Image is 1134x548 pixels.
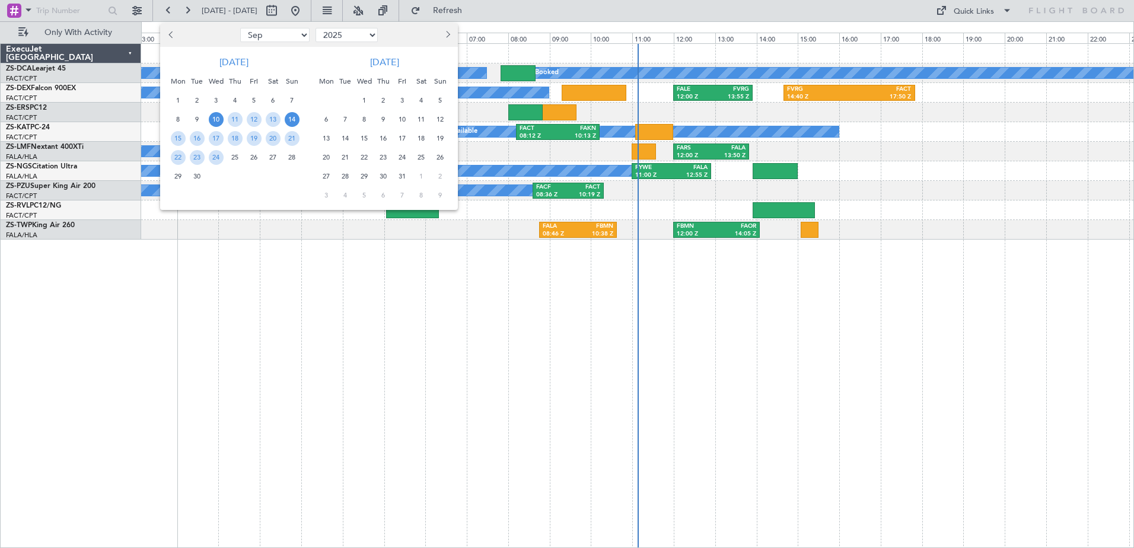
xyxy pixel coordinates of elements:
span: 14 [338,131,353,146]
span: 13 [319,131,334,146]
span: 21 [285,131,300,146]
div: Sat [412,72,431,91]
span: 5 [433,93,448,108]
button: Next month [441,26,454,44]
span: 5 [247,93,262,108]
span: 6 [376,188,391,203]
span: 7 [285,93,300,108]
div: 12-9-2025 [244,110,263,129]
div: Sat [263,72,282,91]
span: 20 [319,150,334,165]
div: 29-9-2025 [168,167,187,186]
div: 26-10-2025 [431,148,450,167]
div: 27-9-2025 [263,148,282,167]
div: 27-10-2025 [317,167,336,186]
span: 26 [247,150,262,165]
div: 5-10-2025 [431,91,450,110]
div: 1-10-2025 [355,91,374,110]
span: 28 [285,150,300,165]
div: 7-11-2025 [393,186,412,205]
div: 28-9-2025 [282,148,301,167]
div: 9-9-2025 [187,110,206,129]
span: 15 [357,131,372,146]
div: Fri [393,72,412,91]
div: 11-10-2025 [412,110,431,129]
div: Fri [244,72,263,91]
div: 17-9-2025 [206,129,225,148]
div: 10-9-2025 [206,110,225,129]
span: 11 [414,112,429,127]
span: 10 [395,112,410,127]
div: 5-11-2025 [355,186,374,205]
span: 22 [171,150,186,165]
span: 25 [228,150,243,165]
div: 25-9-2025 [225,148,244,167]
div: Thu [374,72,393,91]
div: 9-11-2025 [431,186,450,205]
div: 22-10-2025 [355,148,374,167]
div: Mon [168,72,187,91]
div: 28-10-2025 [336,167,355,186]
span: 29 [171,169,186,184]
span: 9 [190,112,205,127]
select: Select year [316,28,378,42]
span: 4 [338,188,353,203]
span: 8 [357,112,372,127]
span: 28 [338,169,353,184]
div: 11-9-2025 [225,110,244,129]
span: 5 [357,188,372,203]
span: 9 [433,188,448,203]
div: Sun [431,72,450,91]
div: 26-9-2025 [244,148,263,167]
span: 3 [395,93,410,108]
div: 2-10-2025 [374,91,393,110]
div: 20-10-2025 [317,148,336,167]
div: 3-9-2025 [206,91,225,110]
div: 13-10-2025 [317,129,336,148]
span: 7 [338,112,353,127]
span: 1 [357,93,372,108]
span: 27 [319,169,334,184]
span: 11 [228,112,243,127]
div: 19-9-2025 [244,129,263,148]
div: 5-9-2025 [244,91,263,110]
div: 8-11-2025 [412,186,431,205]
div: Mon [317,72,336,91]
div: 1-11-2025 [412,167,431,186]
div: 15-10-2025 [355,129,374,148]
div: Tue [336,72,355,91]
div: 21-10-2025 [336,148,355,167]
div: 9-10-2025 [374,110,393,129]
button: Previous month [165,26,178,44]
select: Select month [240,28,310,42]
div: 8-9-2025 [168,110,187,129]
div: Wed [206,72,225,91]
span: 18 [414,131,429,146]
div: 14-10-2025 [336,129,355,148]
div: 30-9-2025 [187,167,206,186]
div: 25-10-2025 [412,148,431,167]
div: 16-9-2025 [187,129,206,148]
span: 14 [285,112,300,127]
span: 30 [376,169,391,184]
span: 24 [209,150,224,165]
span: 16 [190,131,205,146]
div: 24-10-2025 [393,148,412,167]
span: 9 [376,112,391,127]
div: 14-9-2025 [282,110,301,129]
div: Thu [225,72,244,91]
span: 19 [247,131,262,146]
span: 17 [395,131,410,146]
span: 23 [376,150,391,165]
div: 23-9-2025 [187,148,206,167]
span: 1 [414,169,429,184]
span: 21 [338,150,353,165]
span: 16 [376,131,391,146]
span: 7 [395,188,410,203]
span: 3 [319,188,334,203]
span: 31 [395,169,410,184]
span: 3 [209,93,224,108]
div: 24-9-2025 [206,148,225,167]
span: 24 [395,150,410,165]
div: 7-9-2025 [282,91,301,110]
